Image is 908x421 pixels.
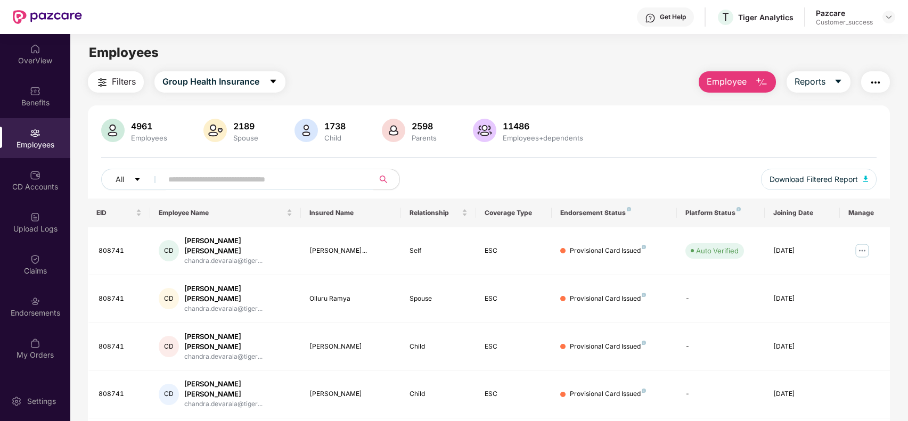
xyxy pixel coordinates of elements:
th: Insured Name [301,199,401,227]
div: Provisional Card Issued [570,342,646,352]
img: svg+xml;base64,PHN2ZyBpZD0iVXBsb2FkX0xvZ3MiIGRhdGEtbmFtZT0iVXBsb2FkIExvZ3MiIHhtbG5zPSJodHRwOi8vd3... [30,212,40,222]
div: Settings [24,396,59,407]
span: All [116,174,124,185]
span: Relationship [410,209,460,217]
button: Download Filtered Report [761,169,877,190]
div: Olluru Ramya [309,294,392,304]
img: svg+xml;base64,PHN2ZyB4bWxucz0iaHR0cDovL3d3dy53My5vcmcvMjAwMC9zdmciIHhtbG5zOnhsaW5rPSJodHRwOi8vd3... [295,119,318,142]
button: Reportscaret-down [787,71,850,93]
div: Provisional Card Issued [570,246,646,256]
img: svg+xml;base64,PHN2ZyB4bWxucz0iaHR0cDovL3d3dy53My5vcmcvMjAwMC9zdmciIHhtbG5zOnhsaW5rPSJodHRwOi8vd3... [755,76,768,89]
span: caret-down [269,77,277,87]
div: CD [159,288,178,309]
span: Download Filtered Report [770,174,858,185]
div: Endorsement Status [560,209,668,217]
span: Employee Name [159,209,284,217]
td: - [677,370,765,418]
button: search [373,169,400,190]
div: chandra.devarala@tiger... [184,304,292,314]
div: Spouse [231,134,260,142]
img: svg+xml;base64,PHN2ZyB4bWxucz0iaHR0cDovL3d3dy53My5vcmcvMjAwMC9zdmciIHdpZHRoPSI4IiBoZWlnaHQ9IjgiIH... [627,207,631,211]
div: Employees [129,134,169,142]
div: Tiger Analytics [738,12,794,22]
th: Relationship [401,199,476,227]
span: Employee [707,75,747,88]
img: svg+xml;base64,PHN2ZyBpZD0iQ2xhaW0iIHhtbG5zPSJodHRwOi8vd3d3LnczLm9yZy8yMDAwL3N2ZyIgd2lkdGg9IjIwIi... [30,254,40,265]
th: Employee Name [150,199,300,227]
div: [PERSON_NAME] [309,389,392,399]
div: 808741 [99,246,142,256]
img: svg+xml;base64,PHN2ZyB4bWxucz0iaHR0cDovL3d3dy53My5vcmcvMjAwMC9zdmciIHdpZHRoPSIyNCIgaGVpZ2h0PSIyNC... [869,76,882,89]
span: T [722,11,729,23]
div: Provisional Card Issued [570,294,646,304]
div: 808741 [99,389,142,399]
div: Child [410,342,468,352]
th: Joining Date [765,199,840,227]
button: Filters [88,71,144,93]
img: svg+xml;base64,PHN2ZyBpZD0iTXlfT3JkZXJzIiBkYXRhLW5hbWU9Ik15IE9yZGVycyIgeG1sbnM9Imh0dHA6Ly93d3cudz... [30,338,40,349]
button: Allcaret-down [101,169,166,190]
th: EID [88,199,151,227]
img: svg+xml;base64,PHN2ZyBpZD0iSGVscC0zMngzMiIgeG1sbnM9Imh0dHA6Ly93d3cudzMub3JnLzIwMDAvc3ZnIiB3aWR0aD... [645,13,656,23]
div: [PERSON_NAME] [PERSON_NAME] [184,332,292,352]
td: - [677,323,765,371]
th: Coverage Type [476,199,551,227]
div: [PERSON_NAME] [PERSON_NAME] [184,284,292,304]
img: svg+xml;base64,PHN2ZyB4bWxucz0iaHR0cDovL3d3dy53My5vcmcvMjAwMC9zdmciIHdpZHRoPSI4IiBoZWlnaHQ9IjgiIH... [642,341,646,345]
div: Platform Status [685,209,756,217]
div: Provisional Card Issued [570,389,646,399]
img: svg+xml;base64,PHN2ZyB4bWxucz0iaHR0cDovL3d3dy53My5vcmcvMjAwMC9zdmciIHdpZHRoPSI4IiBoZWlnaHQ9IjgiIH... [737,207,741,211]
div: ESC [485,389,543,399]
img: svg+xml;base64,PHN2ZyB4bWxucz0iaHR0cDovL3d3dy53My5vcmcvMjAwMC9zdmciIHhtbG5zOnhsaW5rPSJodHRwOi8vd3... [101,119,125,142]
div: CD [159,240,178,261]
span: caret-down [834,77,842,87]
span: EID [96,209,134,217]
div: chandra.devarala@tiger... [184,352,292,362]
span: Group Health Insurance [162,75,259,88]
img: manageButton [854,242,871,259]
div: ESC [485,246,543,256]
span: Filters [112,75,136,88]
img: svg+xml;base64,PHN2ZyB4bWxucz0iaHR0cDovL3d3dy53My5vcmcvMjAwMC9zdmciIHdpZHRoPSI4IiBoZWlnaHQ9IjgiIH... [642,245,646,249]
img: svg+xml;base64,PHN2ZyB4bWxucz0iaHR0cDovL3d3dy53My5vcmcvMjAwMC9zdmciIHhtbG5zOnhsaW5rPSJodHRwOi8vd3... [473,119,496,142]
div: 808741 [99,294,142,304]
img: svg+xml;base64,PHN2ZyB4bWxucz0iaHR0cDovL3d3dy53My5vcmcvMjAwMC9zdmciIHdpZHRoPSI4IiBoZWlnaHQ9IjgiIH... [642,293,646,297]
div: [DATE] [773,389,831,399]
div: Auto Verified [696,245,739,256]
div: [PERSON_NAME] [PERSON_NAME] [184,236,292,256]
img: svg+xml;base64,PHN2ZyBpZD0iU2V0dGluZy0yMHgyMCIgeG1sbnM9Imh0dHA6Ly93d3cudzMub3JnLzIwMDAvc3ZnIiB3aW... [11,396,22,407]
img: New Pazcare Logo [13,10,82,24]
div: [PERSON_NAME] [PERSON_NAME] [184,379,292,399]
div: Self [410,246,468,256]
div: Get Help [660,13,686,21]
div: 808741 [99,342,142,352]
img: svg+xml;base64,PHN2ZyBpZD0iQ0RfQWNjb3VudHMiIGRhdGEtbmFtZT0iQ0QgQWNjb3VudHMiIHhtbG5zPSJodHRwOi8vd3... [30,170,40,180]
div: 2189 [231,121,260,131]
img: svg+xml;base64,PHN2ZyB4bWxucz0iaHR0cDovL3d3dy53My5vcmcvMjAwMC9zdmciIHhtbG5zOnhsaW5rPSJodHRwOi8vd3... [203,119,227,142]
button: Employee [699,71,776,93]
div: chandra.devarala@tiger... [184,256,292,266]
img: svg+xml;base64,PHN2ZyBpZD0iRW1wbG95ZWVzIiB4bWxucz0iaHR0cDovL3d3dy53My5vcmcvMjAwMC9zdmciIHdpZHRoPS... [30,128,40,138]
span: Employees [89,45,159,60]
img: svg+xml;base64,PHN2ZyB4bWxucz0iaHR0cDovL3d3dy53My5vcmcvMjAwMC9zdmciIHdpZHRoPSI4IiBoZWlnaHQ9IjgiIH... [642,389,646,393]
div: 2598 [410,121,439,131]
span: search [373,175,394,184]
div: Parents [410,134,439,142]
div: [DATE] [773,294,831,304]
div: Pazcare [816,8,873,18]
div: [PERSON_NAME]... [309,246,392,256]
div: CD [159,384,178,405]
div: Employees+dependents [501,134,585,142]
button: Group Health Insurancecaret-down [154,71,285,93]
div: [DATE] [773,246,831,256]
img: svg+xml;base64,PHN2ZyBpZD0iQmVuZWZpdHMiIHhtbG5zPSJodHRwOi8vd3d3LnczLm9yZy8yMDAwL3N2ZyIgd2lkdGg9Ij... [30,86,40,96]
div: 11486 [501,121,585,131]
th: Manage [840,199,890,227]
div: CD [159,336,178,357]
div: 4961 [129,121,169,131]
img: svg+xml;base64,PHN2ZyBpZD0iSG9tZSIgeG1sbnM9Imh0dHA6Ly93d3cudzMub3JnLzIwMDAvc3ZnIiB3aWR0aD0iMjAiIG... [30,44,40,54]
div: chandra.devarala@tiger... [184,399,292,409]
span: caret-down [134,176,141,184]
td: - [677,275,765,323]
img: svg+xml;base64,PHN2ZyB4bWxucz0iaHR0cDovL3d3dy53My5vcmcvMjAwMC9zdmciIHhtbG5zOnhsaW5rPSJodHRwOi8vd3... [382,119,405,142]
